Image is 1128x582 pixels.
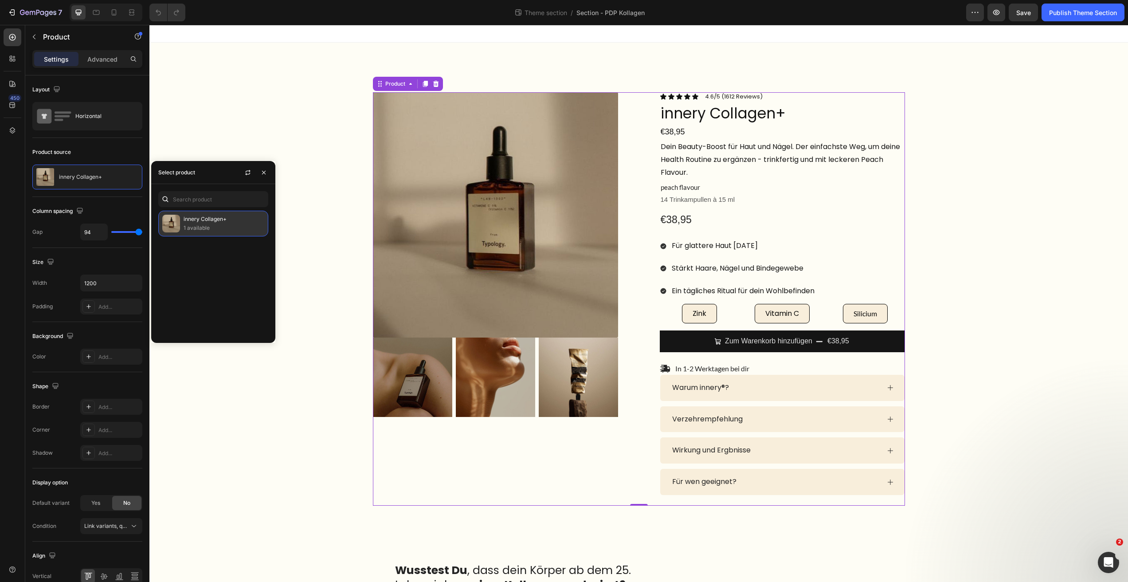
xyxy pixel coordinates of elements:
div: Select product [158,169,195,177]
img: gempages_573652983133242436-62fcdb27-6232-41be-9919-b8b22f54ac89.jpg [306,313,386,392]
div: Size [32,256,56,268]
div: €38,95 [510,101,756,113]
div: Add... [98,353,140,361]
div: Display option [32,479,68,487]
div: Add... [98,426,140,434]
div: Vertical [32,572,51,580]
p: 4.6/5 (1612 Reviews) [556,68,613,76]
div: Align [32,550,58,562]
p: Dein Beauty-Boost für Haut und Nägel. Der einfachste Weg, um deine Health Routine zu ergänzen - t... [511,116,755,154]
button: 7 [4,4,66,21]
span: Section - PDP Kollagen [576,8,645,17]
iframe: Intercom live chat [1098,552,1119,573]
button: <p>Zink</p> [533,279,568,299]
button: Zum Warenkorb hinzufügen [510,306,756,327]
p: Wirkung und Ergbnisse [523,421,601,430]
p: Silicium [704,283,728,295]
span: 2 [1116,539,1123,546]
strong: weniger Kollagen produziert? [306,552,476,568]
p: innery Collagen+ [184,215,264,224]
div: Gap [32,228,43,236]
img: gempages_573652983133242436-1d9067fa-92d8-4582-a51f-5d61867b2167.jpg [389,313,469,392]
span: Theme section [523,8,569,17]
p: 1 available [184,224,264,232]
div: Width [32,279,47,287]
input: Auto [81,224,107,240]
h2: , dass dein Körper ab dem 25. Lebensjahr [245,538,493,568]
input: Auto [81,275,142,291]
div: Undo/Redo [149,4,185,21]
div: Layout [32,84,62,96]
input: Search in Settings & Advanced [158,191,268,207]
iframe: Design area [149,25,1128,582]
span: Yes [91,499,100,507]
button: <p>Silicium</p> [693,279,738,299]
p: Advanced [87,55,117,64]
img: collections [162,215,180,232]
p: Product [43,31,118,42]
button: Save [1009,4,1038,21]
p: Warum innery®? [523,358,580,368]
span: 14 Trinkampullen à 15 ml [511,171,586,178]
div: Default variant [32,499,70,507]
img: gempages_573652983133242436-f031cd5e-1009-40c5-8e52-c4c00e606bfe.jpg [223,313,303,392]
p: 7 [58,7,62,18]
div: 450 [8,94,21,102]
p: In 1-2 Werktagen bei dir [526,339,600,349]
div: Column spacing [32,205,85,217]
div: Corner [32,426,50,434]
p: Zink [543,283,557,295]
div: Zum Warenkorb hinzufügen [576,310,663,323]
div: Horizontal [75,106,129,126]
div: Padding [32,303,53,311]
p: Vitamin C [616,283,650,295]
span: Link variants, quantity <br> between same products [84,523,215,529]
button: Link variants, quantity <br> between same products [80,518,142,534]
div: Add... [98,449,140,457]
div: Condition [32,522,56,530]
div: Shadow [32,449,53,457]
p: Für wen geeignet? [523,452,587,462]
span: / [571,8,573,17]
span: No [123,499,130,507]
p: Settings [44,55,69,64]
div: Shape [32,381,61,393]
span: peach flavour [511,158,551,166]
p: Für glattere Haut [DATE] [522,215,665,228]
div: Add... [98,303,140,311]
p: innery Collagen+ [59,174,102,180]
p: Verzehrempfehlung [523,390,593,399]
div: Border [32,403,50,411]
div: Add... [98,403,140,411]
img: product feature img [36,168,54,186]
div: Color [32,353,46,361]
button: Publish Theme Section [1042,4,1124,21]
strong: Wusstest Du [246,538,318,553]
span: Save [1016,9,1031,16]
div: €38,95 [677,309,701,324]
div: Background [32,330,75,342]
div: Product source [32,148,71,156]
div: €38,95 [510,188,756,203]
button: <p>Vitamin C</p> [605,279,660,299]
p: Stärkt Haare, Nägel und Bindegewebe [522,237,665,250]
h1: innery Collagen+ [510,79,756,99]
p: Ein tägliches Ritual für dein Wohlbefinden [522,260,665,273]
div: Product [234,55,258,63]
div: Publish Theme Section [1049,8,1117,17]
